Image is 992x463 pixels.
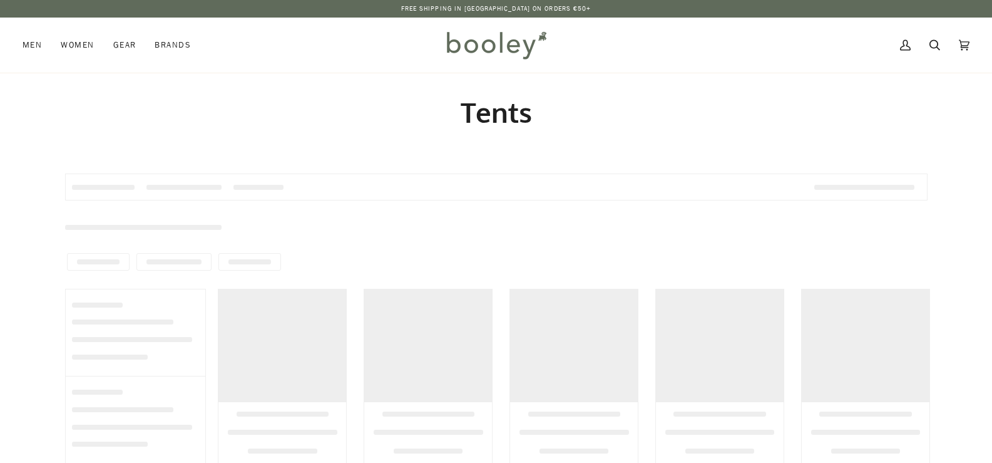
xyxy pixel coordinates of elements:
span: Brands [155,39,191,51]
a: Gear [104,18,146,73]
span: Gear [113,39,136,51]
p: Free Shipping in [GEOGRAPHIC_DATA] on Orders €50+ [401,4,591,14]
span: Women [61,39,94,51]
span: Men [23,39,42,51]
img: Booley [441,27,551,63]
h1: Tents [65,95,928,130]
a: Women [51,18,103,73]
a: Brands [145,18,200,73]
a: Men [23,18,51,73]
